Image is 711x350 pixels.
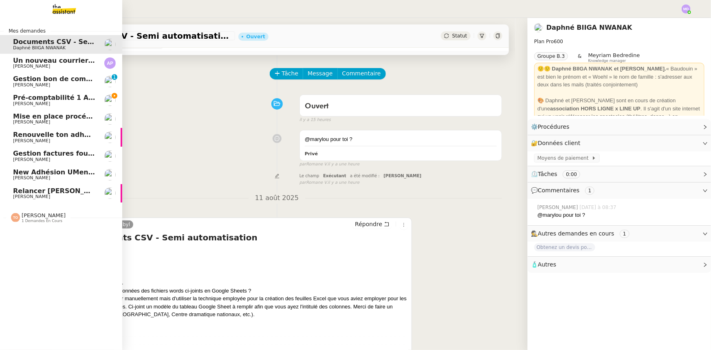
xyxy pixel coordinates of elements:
[55,319,409,327] div: Belle semaine à vous,
[534,39,554,44] span: Plan Pro
[528,135,711,151] div: 🔐Données client
[13,82,50,88] span: [PERSON_NAME]
[299,179,306,186] span: par
[13,138,50,143] span: [PERSON_NAME]
[104,169,116,181] img: users%2FDBF5gIzOT6MfpzgDQC7eMkIK8iA3%2Favatar%2Fd943ca6c-06ba-4e73-906b-d60e05e423d3
[4,27,51,35] span: Mes demandes
[537,65,701,89] div: « Baudouin » est bien le prénom et « Woehl » le nom de famille : s'adresser aux deux dans les mai...
[308,69,332,78] span: Message
[305,103,329,110] span: Ouvert
[299,117,331,123] span: il y a 15 heures
[531,261,556,268] span: 🧴
[104,57,116,69] img: svg
[537,204,580,211] span: [PERSON_NAME]
[538,140,581,146] span: Données client
[620,230,630,238] nz-tag: 1
[383,174,421,178] span: [PERSON_NAME]
[537,211,704,219] div: @marylou pour toi ?
[538,187,579,194] span: Commentaires
[538,230,614,237] span: Autres demandes en cours
[22,219,62,223] span: 1 demandes en cours
[299,161,306,168] span: par
[13,187,221,195] span: Relancer [PERSON_NAME] et supprimer [PERSON_NAME]
[531,122,573,132] span: ⚙️
[585,187,595,195] nz-tag: 1
[303,68,337,79] button: Message
[588,52,640,58] span: Meyriam Bedredine
[528,119,711,135] div: ⚙️Procédures
[13,94,165,101] span: Pré-comptabilité 1 ADDINGWELL - [DATE]
[104,187,116,199] img: users%2FDBF5gIzOT6MfpzgDQC7eMkIK8iA3%2Favatar%2Fd943ca6c-06ba-4e73-906b-d60e05e423d3
[323,174,346,178] span: Exécutant
[55,263,409,271] div: Bonjour,
[538,261,556,268] span: Autres
[13,112,212,120] span: Mise en place procédure - relevés bancaires mensuels
[104,76,116,87] img: users%2F9mvJqJUvllffspLsQzytnd0Nt4c2%2Favatar%2F82da88e3-d90d-4e39-b37d-dcb7941179ae
[452,33,467,39] span: Statut
[580,204,618,211] span: [DATE] à 08:37
[13,75,143,83] span: Gestion bon de commande - [DATE]
[55,279,409,287] div: J'espère que vous allez bien.
[104,132,116,143] img: users%2FDBF5gIzOT6MfpzgDQC7eMkIK8iA3%2Favatar%2Fd943ca6c-06ba-4e73-906b-d60e05e423d3
[538,123,570,130] span: Procédures
[13,168,175,176] span: New Adhésion UMento Sans paiement Entry
[13,38,155,46] span: Documents CSV - Semi automatisation
[112,74,117,80] nz-badge-sup: 1
[118,222,130,227] span: Sibyl
[55,232,409,243] h4: Fwd: Documents CSV - Semi automatisation
[13,194,50,199] span: [PERSON_NAME]
[13,131,135,139] span: Renouvelle ton adhésion Umento
[355,220,382,228] span: Répondre
[537,97,701,128] div: 🎨 Daphné et [PERSON_NAME] sont en cours de création d'une . Il s'agit d'un site internet qui va v...
[531,187,598,194] span: 💬
[554,39,563,44] span: 600
[528,166,711,182] div: ⏲️Tâches 0:00
[104,95,116,106] img: users%2FrssbVgR8pSYriYNmUDKzQX9syo02%2Favatar%2Fb215b948-7ecd-4adc-935c-e0e4aeaee93e
[104,150,116,162] img: users%2F9mvJqJUvllffspLsQzytnd0Nt4c2%2Favatar%2F82da88e3-d90d-4e39-b37d-dcb7941179ae
[538,171,557,177] span: Tâches
[249,193,305,204] span: 11 août 2025
[350,174,380,178] span: a été modifié :
[22,212,66,218] span: [PERSON_NAME]
[13,101,50,106] span: [PERSON_NAME]
[342,69,381,78] span: Commentaire
[104,113,116,125] img: users%2F9mvJqJUvllffspLsQzytnd0Nt4c2%2Favatar%2F82da88e3-d90d-4e39-b37d-dcb7941179ae
[13,119,50,125] span: [PERSON_NAME]
[299,179,360,186] small: Romane V.
[305,135,497,143] div: @marylou pour toi ?
[13,45,66,51] span: Daphné BIIGA NWANAK
[534,243,595,251] span: Obtenez un devis pour l'automatisation
[682,4,691,13] img: svg
[299,161,360,168] small: Romane V.
[563,170,580,178] nz-tag: 0:00
[55,295,409,319] div: Merci de ne pas copier-coller manuellement mais d'utiliser la technique employée pour la création...
[528,226,711,242] div: 🕵️Autres demandes en cours 1
[534,23,543,32] img: users%2FKPVW5uJ7nAf2BaBJPZnFMauzfh73%2Favatar%2FDigitalCollectionThumbnailHandler.jpeg
[247,34,265,39] div: Ouvert
[537,66,666,72] strong: 🙂🙂 Daphné BIIGA NWANAK et [PERSON_NAME].
[546,24,632,31] a: Daphné BIIGA NWANAK
[337,68,386,79] button: Commentaire
[528,257,711,273] div: 🧴Autres
[270,68,304,79] button: Tâche
[55,287,409,295] div: Pourriez-vous convertir les données des fichiers words ci-joints en Google Sheets ?
[55,32,232,40] span: Documents CSV - Semi automatisation
[578,52,581,63] span: &
[531,139,584,148] span: 🔐
[550,106,641,112] strong: association HORS LIGNE x LINE UP
[328,161,359,168] span: il y a une heure
[104,39,116,50] img: users%2FKPVW5uJ7nAf2BaBJPZnFMauzfh73%2Favatar%2FDigitalCollectionThumbnailHandler.jpeg
[13,175,50,181] span: [PERSON_NAME]
[531,171,587,177] span: ⏲️
[13,57,257,64] span: Un nouveau courrier disponible en téléchargement 💌 (#3431412)
[13,157,50,162] span: [PERSON_NAME]
[305,151,318,156] b: Privé
[55,335,409,343] div: Bien à vous,
[531,230,633,237] span: 🕵️
[328,179,359,186] span: il y a une heure
[13,150,285,157] span: Gestion factures fournisseurs (virement) via [GEOGRAPHIC_DATA]- [DATE]
[537,154,592,162] span: Moyens de paiement
[534,52,568,60] nz-tag: Groupe B.3
[299,174,319,178] span: Le champ
[528,183,711,198] div: 💬Commentaires 1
